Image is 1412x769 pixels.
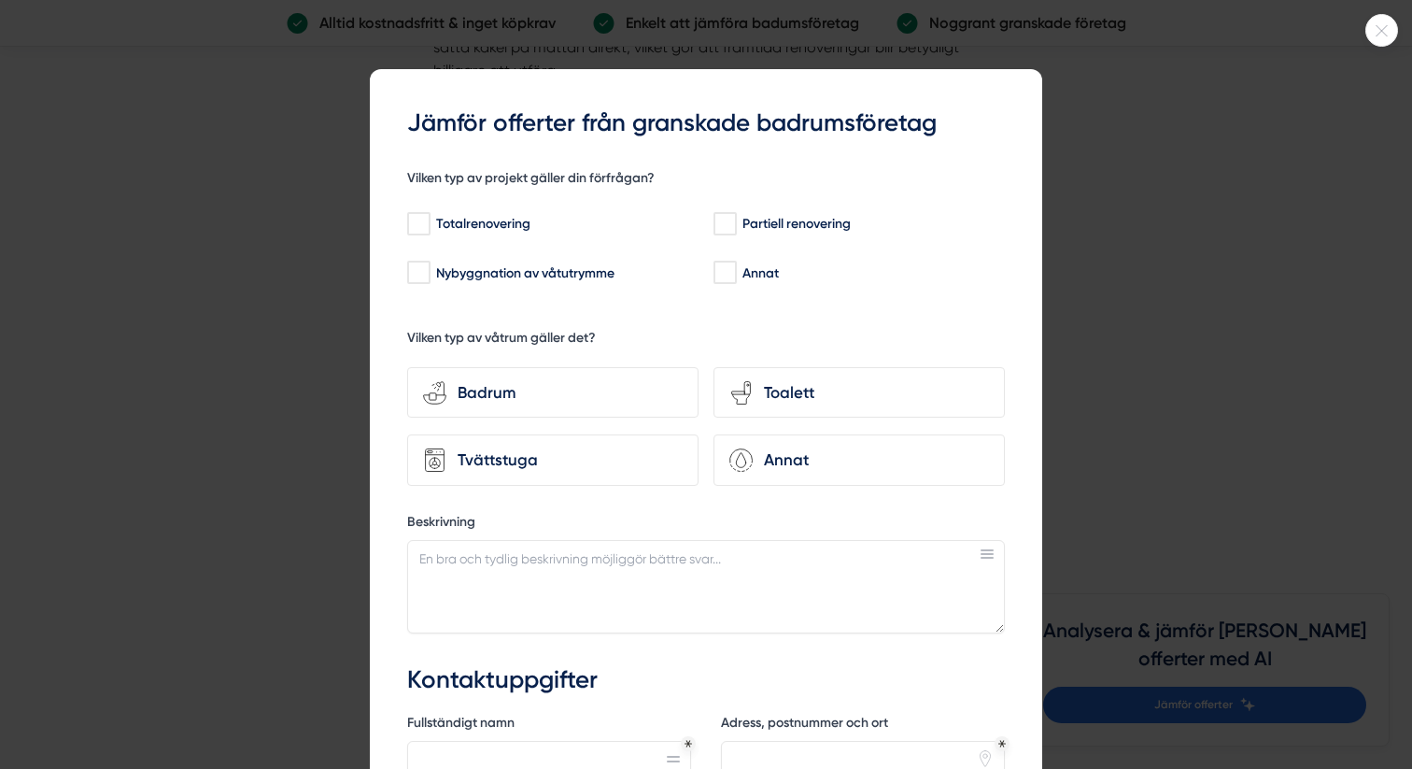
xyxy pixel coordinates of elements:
[407,263,429,282] input: Nybyggnation av våtutrymme
[407,663,1005,697] h3: Kontaktuppgifter
[685,740,692,748] div: Obligatoriskt
[407,169,655,192] h5: Vilken typ av projekt gäller din förfrågan?
[713,215,735,234] input: Partiell renovering
[407,215,429,234] input: Totalrenovering
[407,714,691,737] label: Fullständigt namn
[407,107,1005,140] h3: Jämför offerter från granskade badrumsföretag
[713,263,735,282] input: Annat
[407,513,1005,536] label: Beskrivning
[407,329,596,352] h5: Vilken typ av våtrum gäller det?
[721,714,1005,737] label: Adress, postnummer och ort
[998,740,1006,748] div: Obligatoriskt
